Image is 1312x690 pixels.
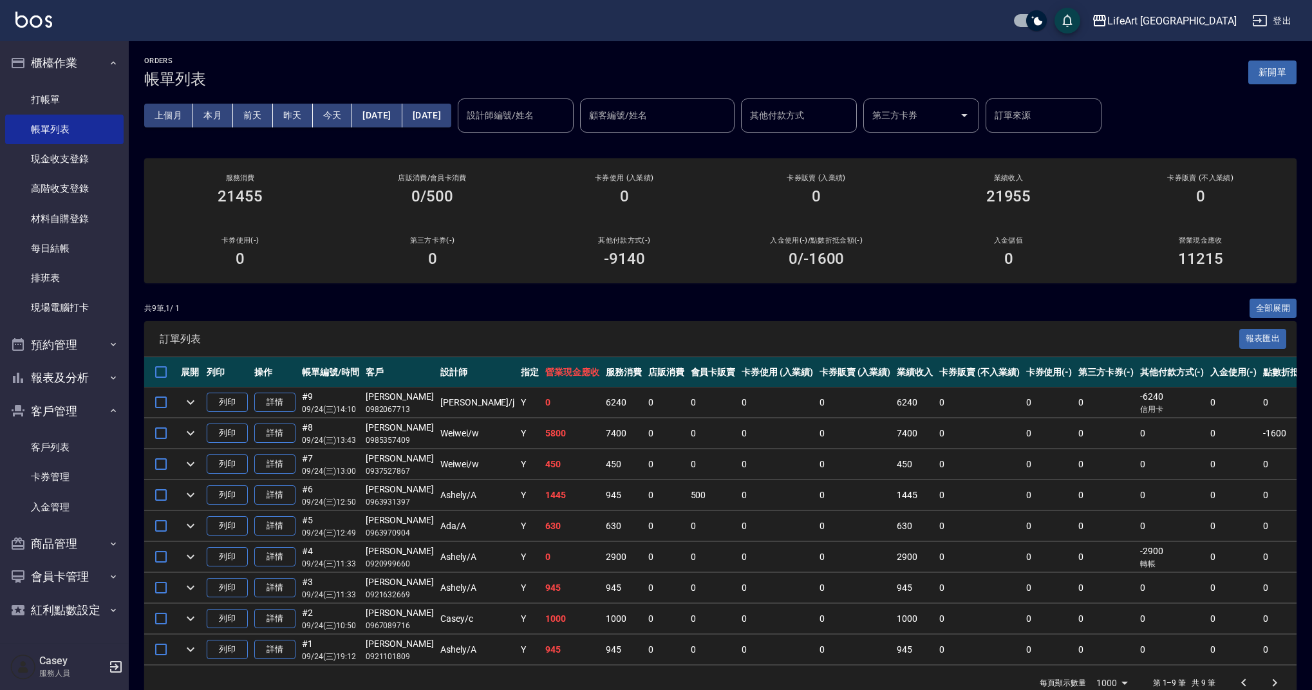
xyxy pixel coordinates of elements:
div: LifeArt [GEOGRAPHIC_DATA] [1107,13,1237,29]
button: 列印 [207,547,248,567]
p: 每頁顯示數量 [1040,677,1086,689]
button: 本月 [193,104,233,127]
td: 0 [1207,604,1260,634]
a: 詳情 [254,424,295,443]
a: 卡券管理 [5,462,124,492]
button: 全部展開 [1250,299,1297,319]
td: Y [518,387,542,418]
p: 09/24 (三) 13:00 [302,465,359,477]
td: 0 [1137,418,1208,449]
td: 450 [542,449,603,480]
td: Ada /A [437,511,518,541]
td: 0 [738,511,816,541]
td: Y [518,418,542,449]
p: 0920999660 [366,558,434,570]
td: 7400 [894,418,936,449]
td: 0 [1023,511,1076,541]
h3: 0 [620,187,629,205]
button: 登出 [1247,9,1297,33]
button: 報表及分析 [5,361,124,395]
td: 0 [816,635,894,665]
td: 0 [1137,449,1208,480]
a: 每日結帳 [5,234,124,263]
img: Logo [15,12,52,28]
td: 0 [645,418,688,449]
td: 0 [1075,573,1137,603]
td: 0 [645,480,688,510]
td: 0 [1023,604,1076,634]
button: expand row [181,485,200,505]
td: 0 [1207,387,1260,418]
p: 09/24 (三) 19:12 [302,651,359,662]
td: 945 [542,635,603,665]
button: 今天 [313,104,353,127]
td: #3 [299,573,362,603]
td: 6240 [894,387,936,418]
td: 0 [688,449,739,480]
td: 1000 [542,604,603,634]
td: 0 [645,511,688,541]
td: 0 [1207,480,1260,510]
h2: 店販消費 /會員卡消費 [351,174,512,182]
td: 0 [645,449,688,480]
th: 卡券販賣 (入業績) [816,357,894,387]
td: 1000 [603,604,645,634]
td: 0 [738,604,816,634]
td: 1445 [894,480,936,510]
td: Ashely /A [437,573,518,603]
td: 945 [894,635,936,665]
td: #1 [299,635,362,665]
th: 客戶 [362,357,437,387]
td: [PERSON_NAME] /j [437,387,518,418]
a: 入金管理 [5,492,124,522]
h3: 21955 [986,187,1031,205]
button: 客戶管理 [5,395,124,428]
button: 列印 [207,485,248,505]
td: 945 [894,573,936,603]
div: [PERSON_NAME] [366,637,434,651]
td: Y [518,542,542,572]
td: 0 [1023,635,1076,665]
button: [DATE] [352,104,402,127]
button: 會員卡管理 [5,560,124,593]
td: 0 [816,449,894,480]
td: Y [518,480,542,510]
td: 0 [1075,480,1137,510]
td: 0 [688,387,739,418]
th: 卡券販賣 (不入業績) [936,357,1022,387]
div: [PERSON_NAME] [366,575,434,589]
td: #2 [299,604,362,634]
td: 0 [816,604,894,634]
td: 0 [936,449,1022,480]
td: 0 [1023,449,1076,480]
p: 09/24 (三) 11:33 [302,558,359,570]
td: 0 [936,480,1022,510]
td: 0 [1207,635,1260,665]
td: Y [518,573,542,603]
td: 6240 [603,387,645,418]
p: 09/24 (三) 12:49 [302,527,359,539]
span: 訂單列表 [160,333,1239,346]
p: 0937527867 [366,465,434,477]
td: #9 [299,387,362,418]
td: -6240 [1137,387,1208,418]
div: [PERSON_NAME] [366,483,434,496]
button: 商品管理 [5,527,124,561]
td: Y [518,604,542,634]
td: 0 [936,387,1022,418]
th: 列印 [203,357,251,387]
td: 0 [1023,480,1076,510]
td: 1445 [542,480,603,510]
a: 詳情 [254,454,295,474]
p: 信用卡 [1140,404,1204,415]
h3: 0 [1004,250,1013,268]
td: Y [518,511,542,541]
td: 0 [1023,573,1076,603]
td: #5 [299,511,362,541]
td: 0 [542,542,603,572]
td: #4 [299,542,362,572]
button: 列印 [207,609,248,629]
td: 0 [645,635,688,665]
button: Open [954,105,975,126]
h2: 業績收入 [928,174,1089,182]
